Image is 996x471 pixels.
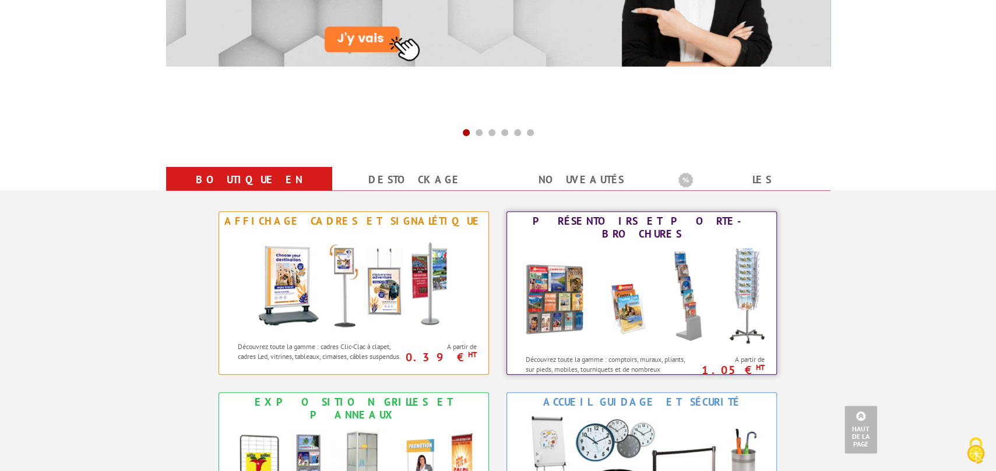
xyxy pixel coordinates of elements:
[755,362,764,372] sup: HT
[844,406,877,453] a: Haut de la page
[512,169,650,190] a: nouveautés
[346,169,484,190] a: Destockage
[506,211,777,375] a: Présentoirs et Porte-brochures Présentoirs et Porte-brochures Découvrez toute la gamme : comptoir...
[222,215,485,228] div: Affichage Cadres et Signalétique
[961,436,990,465] img: Cookies (fenêtre modale)
[695,355,765,364] span: A partir de
[407,342,477,351] span: A partir de
[513,243,770,348] img: Présentoirs et Porte-brochures
[678,169,824,193] b: Les promotions
[526,354,692,384] p: Découvrez toute la gamme : comptoirs, muraux, pliants, sur pieds, mobiles, tourniquets et de nomb...
[246,231,462,336] img: Affichage Cadres et Signalétique
[689,367,765,374] p: 1.05 €
[180,169,318,211] a: Boutique en ligne
[510,396,773,409] div: Accueil Guidage et Sécurité
[678,169,816,211] a: Les promotions
[510,215,773,240] div: Présentoirs et Porte-brochures
[402,354,477,361] p: 0.39 €
[955,431,996,471] button: Cookies (fenêtre modale)
[238,341,404,361] p: Découvrez toute la gamme : cadres Clic-Clac à clapet, cadres Led, vitrines, tableaux, cimaises, c...
[467,350,476,360] sup: HT
[222,396,485,421] div: Exposition Grilles et Panneaux
[219,211,489,375] a: Affichage Cadres et Signalétique Affichage Cadres et Signalétique Découvrez toute la gamme : cadr...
